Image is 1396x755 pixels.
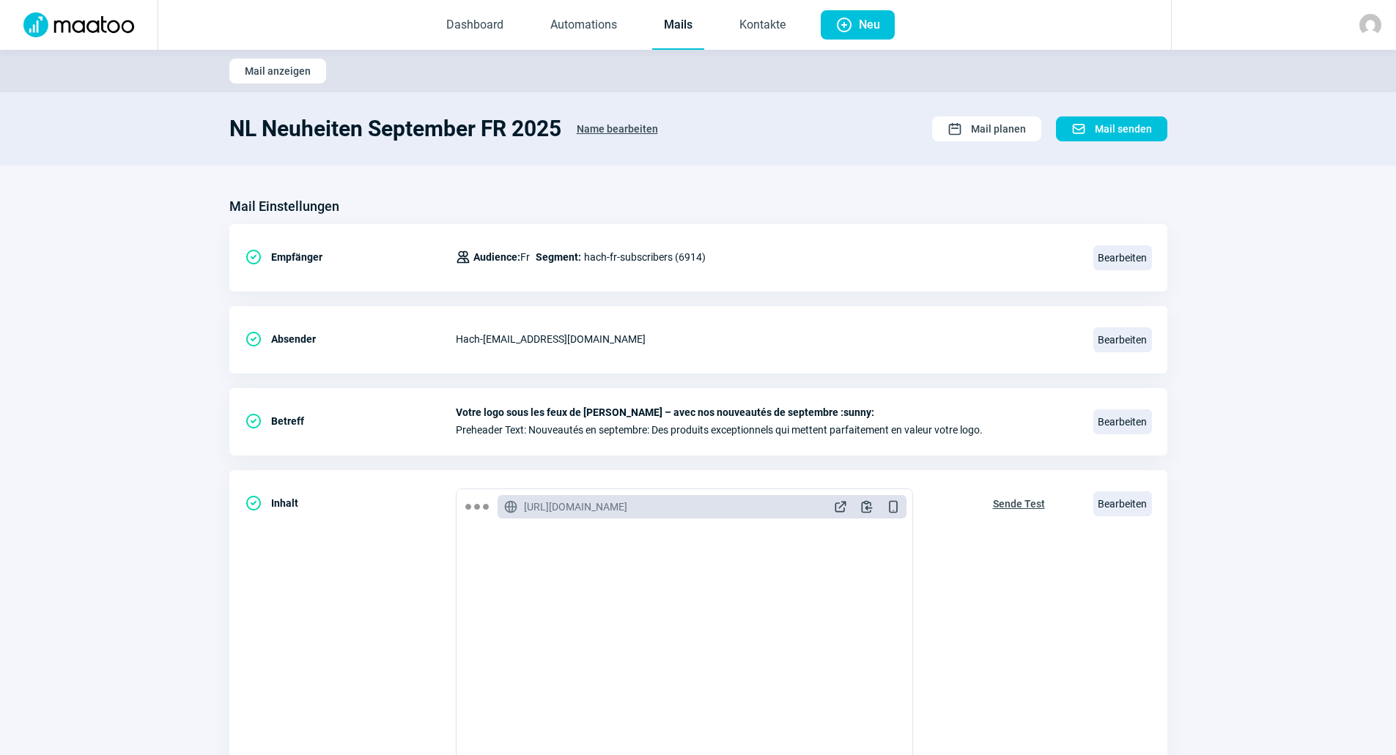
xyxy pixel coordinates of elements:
span: Bearbeiten [1093,491,1152,516]
div: Empfänger [245,242,456,272]
div: Hach - [EMAIL_ADDRESS][DOMAIN_NAME] [456,324,1076,354]
button: Mail anzeigen [229,59,326,83]
span: Sende Test [993,492,1045,516]
span: Fr [473,248,530,266]
span: Name bearbeiten [577,117,658,141]
a: Automations [539,1,629,50]
button: Sende Test [978,488,1060,516]
img: Logo [15,12,143,37]
span: [URL][DOMAIN_NAME] [524,499,627,514]
a: Dashboard [435,1,515,50]
button: Mail senden [1056,116,1167,141]
h3: Mail Einstellungen [229,195,339,218]
div: Absender [245,324,456,354]
button: Mail planen [932,116,1041,141]
span: Bearbeiten [1093,245,1152,270]
div: hach-fr-subscribers (6914) [456,242,706,272]
span: Votre logo sous les feux de [PERSON_NAME] – avec nos nouveautés de septembre :sunny: [456,406,1076,418]
span: Preheader Text: Nouveautés en septembre: Des produits exceptionnels qui mettent parfaitement en v... [456,424,1076,436]
span: Mail planen [971,117,1026,141]
div: Betreff [245,406,456,436]
div: Inhalt [245,488,456,518]
h1: NL Neuheiten September FR 2025 [229,116,561,142]
span: Bearbeiten [1093,409,1152,434]
a: Kontakte [728,1,797,50]
span: Mail anzeigen [245,59,311,83]
button: Name bearbeiten [561,116,673,142]
span: Audience: [473,251,520,263]
img: avatar [1359,14,1381,36]
span: Mail senden [1095,117,1152,141]
span: Bearbeiten [1093,327,1152,352]
span: Neu [859,10,880,40]
button: Neu [821,10,895,40]
span: Segment: [536,248,581,266]
a: Mails [652,1,704,50]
